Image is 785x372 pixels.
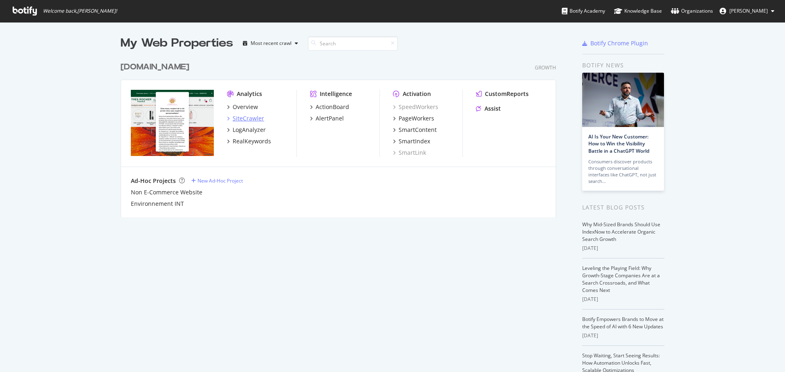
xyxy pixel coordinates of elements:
div: Most recent crawl [251,41,292,46]
div: [DATE] [582,245,664,252]
div: grid [121,51,563,217]
div: SmartContent [399,126,437,134]
img: AI Is Your New Customer: How to Win the Visibility Battle in a ChatGPT World [582,73,664,127]
button: [PERSON_NAME] [713,4,781,18]
div: Botify Chrome Plugin [590,39,648,47]
a: LogAnalyzer [227,126,266,134]
a: Non E-Commerce Website [131,188,202,196]
div: [DOMAIN_NAME] [121,61,189,73]
a: New Ad-Hoc Project [191,177,243,184]
div: LogAnalyzer [233,126,266,134]
div: Consumers discover products through conversational interfaces like ChatGPT, not just search… [588,158,658,185]
a: Environnement INT [131,200,184,208]
img: yves-rocher.fr [131,90,214,156]
div: Botify Academy [562,7,605,15]
div: Analytics [237,90,262,98]
div: Latest Blog Posts [582,203,664,212]
a: SpeedWorkers [393,103,438,111]
div: [DATE] [582,296,664,303]
a: SmartIndex [393,137,430,145]
div: CustomReports [485,90,529,98]
a: SmartLink [393,149,426,157]
div: Growth [535,64,556,71]
div: PageWorkers [399,114,434,123]
div: SiteCrawler [233,114,264,123]
a: PageWorkers [393,114,434,123]
a: SmartContent [393,126,437,134]
div: AlertPanel [316,114,344,123]
a: Overview [227,103,258,111]
div: Knowledge Base [614,7,662,15]
a: AlertPanel [310,114,344,123]
a: Botify Chrome Plugin [582,39,648,47]
div: RealKeywords [233,137,271,145]
a: CustomReports [476,90,529,98]
a: Botify Empowers Brands to Move at the Speed of AI with 6 New Updates [582,316,664,330]
a: ActionBoard [310,103,349,111]
div: [DATE] [582,332,664,339]
a: Why Mid-Sized Brands Should Use IndexNow to Accelerate Organic Search Growth [582,221,660,243]
div: Overview [233,103,258,111]
div: Intelligence [320,90,352,98]
a: RealKeywords [227,137,271,145]
div: New Ad-Hoc Project [197,177,243,184]
div: Ad-Hoc Projects [131,177,176,185]
a: SiteCrawler [227,114,264,123]
a: [DOMAIN_NAME] [121,61,193,73]
div: My Web Properties [121,35,233,51]
div: SmartIndex [399,137,430,145]
div: Assist [484,105,501,113]
a: Leveling the Playing Field: Why Growth-Stage Companies Are at a Search Crossroads, and What Comes... [582,265,660,294]
span: Welcome back, [PERSON_NAME] ! [43,8,117,14]
div: Activation [403,90,431,98]
div: ActionBoard [316,103,349,111]
button: Most recent crawl [240,37,301,50]
span: Claire Ruffin [729,7,768,14]
a: AI Is Your New Customer: How to Win the Visibility Battle in a ChatGPT World [588,133,649,154]
input: Search [308,36,398,51]
div: Organizations [671,7,713,15]
a: Assist [476,105,501,113]
div: Botify news [582,61,664,70]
